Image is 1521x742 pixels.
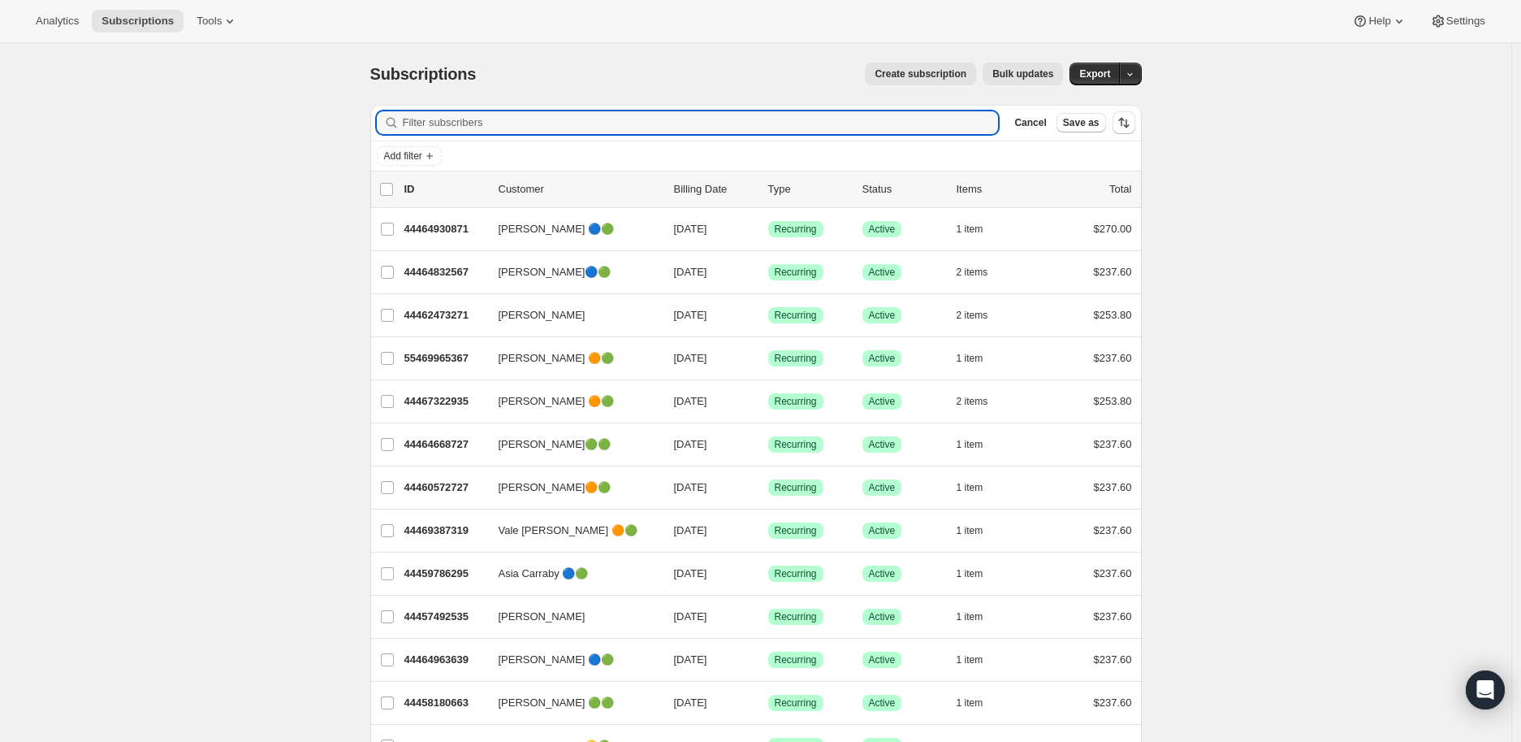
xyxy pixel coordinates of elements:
[1063,116,1100,129] span: Save as
[404,649,1132,671] div: 44464963639[PERSON_NAME] 🔵🟢[DATE]SuccessRecurringSuccessActive1 item$237.60
[775,223,817,236] span: Recurring
[957,352,983,365] span: 1 item
[957,653,983,666] span: 1 item
[404,350,486,367] p: 55469965367
[404,221,486,237] p: 44464930871
[775,309,817,322] span: Recurring
[1014,116,1046,129] span: Cancel
[957,347,1001,370] button: 1 item
[489,216,651,242] button: [PERSON_NAME] 🔵🟢
[1368,15,1390,28] span: Help
[1342,10,1416,33] button: Help
[499,436,611,453] span: [PERSON_NAME]🟢🟢
[775,395,817,408] span: Recurring
[499,609,585,625] span: [PERSON_NAME]
[674,653,707,666] span: [DATE]
[404,479,486,496] p: 44460572727
[404,692,1132,714] div: 44458180663[PERSON_NAME] 🟢🟢[DATE]SuccessRecurringSuccessActive1 item$237.60
[869,438,896,451] span: Active
[404,218,1132,241] div: 44464930871[PERSON_NAME] 🔵🟢[DATE]SuccessRecurringSuccessActive1 item$270.00
[957,476,1001,499] button: 1 item
[957,266,988,279] span: 2 items
[674,524,707,536] span: [DATE]
[957,562,1001,585] button: 1 item
[869,395,896,408] span: Active
[869,481,896,494] span: Active
[983,63,1063,85] button: Bulk updates
[489,302,651,328] button: [PERSON_NAME]
[197,15,222,28] span: Tools
[499,264,611,280] span: [PERSON_NAME]🔵🟢
[489,647,651,673] button: [PERSON_NAME] 🔵🟢
[775,610,817,623] span: Recurring
[404,519,1132,542] div: 44469387319Vale [PERSON_NAME] 🟠🟢[DATE]SuccessRecurringSuccessActive1 item$237.60
[674,438,707,450] span: [DATE]
[404,566,486,582] p: 44459786295
[1094,438,1132,450] span: $237.60
[957,309,988,322] span: 2 items
[102,15,174,28] span: Subscriptions
[404,695,486,711] p: 44458180663
[1094,481,1132,493] span: $237.60
[674,610,707,623] span: [DATE]
[775,567,817,580] span: Recurring
[957,218,1001,241] button: 1 item
[674,309,707,321] span: [DATE]
[674,696,707,709] span: [DATE]
[957,692,1001,714] button: 1 item
[957,223,983,236] span: 1 item
[1113,111,1135,134] button: Sort the results
[187,10,248,33] button: Tools
[1466,670,1505,709] div: Open Intercom Messenger
[404,393,486,410] p: 44467322935
[499,221,615,237] span: [PERSON_NAME] 🔵🟢
[499,393,615,410] span: [PERSON_NAME] 🟠🟢
[499,695,615,711] span: [PERSON_NAME] 🟢🟢
[674,481,707,493] span: [DATE]
[957,649,1001,671] button: 1 item
[1069,63,1120,85] button: Export
[404,304,1132,327] div: 44462473271[PERSON_NAME][DATE]SuccessRecurringSuccessActive2 items$253.80
[869,524,896,537] span: Active
[499,350,615,367] span: [PERSON_NAME] 🟠🟢
[869,653,896,666] span: Active
[1420,10,1495,33] button: Settings
[499,652,615,668] span: [PERSON_NAME] 🔵🟢
[957,304,1006,327] button: 2 items
[869,696,896,709] span: Active
[370,65,477,83] span: Subscriptions
[404,652,486,668] p: 44464963639
[1446,15,1485,28] span: Settings
[957,433,1001,456] button: 1 item
[1094,266,1132,278] span: $237.60
[499,523,637,539] span: Vale [PERSON_NAME] 🟠🟢
[957,605,1001,628] button: 1 item
[1094,223,1132,235] span: $270.00
[36,15,79,28] span: Analytics
[404,261,1132,284] div: 44464832567[PERSON_NAME]🔵🟢[DATE]SuccessRecurringSuccessActive2 items$237.60
[404,181,486,197] p: ID
[674,181,755,197] p: Billing Date
[403,111,999,134] input: Filter subscribers
[869,352,896,365] span: Active
[869,567,896,580] span: Active
[404,390,1132,413] div: 44467322935[PERSON_NAME] 🟠🟢[DATE]SuccessRecurringSuccessActive2 items$253.80
[869,223,896,236] span: Active
[404,436,486,453] p: 44464668727
[775,653,817,666] span: Recurring
[957,481,983,494] span: 1 item
[957,610,983,623] span: 1 item
[775,352,817,365] span: Recurring
[957,395,988,408] span: 2 items
[957,181,1038,197] div: Items
[1094,610,1132,623] span: $237.60
[489,475,651,501] button: [PERSON_NAME]🟠🟢
[674,352,707,364] span: [DATE]
[992,67,1053,80] span: Bulk updates
[1094,352,1132,364] span: $237.60
[957,519,1001,542] button: 1 item
[957,390,1006,413] button: 2 items
[869,610,896,623] span: Active
[92,10,184,33] button: Subscriptions
[865,63,976,85] button: Create subscription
